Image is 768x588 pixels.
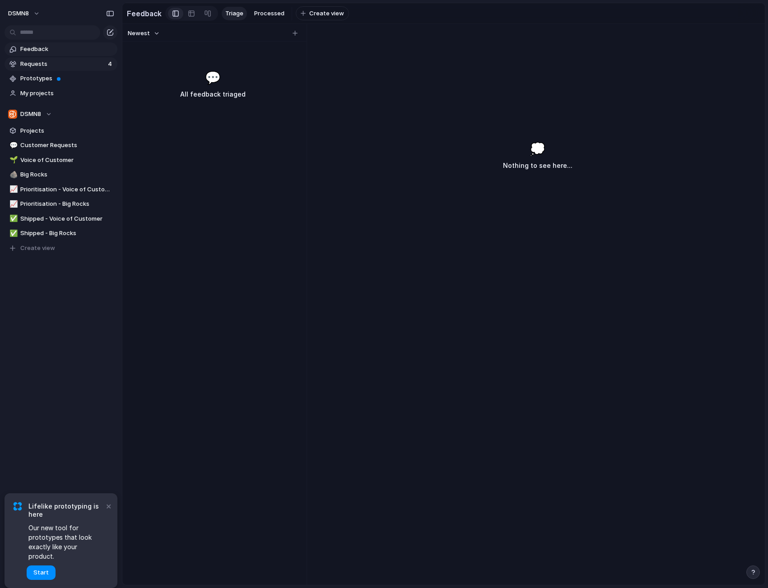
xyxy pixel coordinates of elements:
[296,6,349,21] button: Create view
[20,229,114,238] span: Shipped - Big Rocks
[5,42,117,56] a: Feedback
[8,214,17,223] button: ✅
[20,185,114,194] span: Prioritisation - Voice of Customer
[20,156,114,165] span: Voice of Customer
[20,45,114,54] span: Feedback
[5,57,117,71] a: Requests4
[5,168,117,181] a: 🪨Big Rocks
[9,228,16,239] div: ✅
[128,29,150,38] span: Newest
[9,184,16,194] div: 📈
[8,229,17,238] button: ✅
[9,170,16,180] div: 🪨
[20,110,41,119] span: DSMN8
[5,197,117,211] a: 📈Prioritisation - Big Rocks
[9,199,16,209] div: 📈
[20,89,114,98] span: My projects
[9,140,16,151] div: 💬
[5,241,117,255] button: Create view
[5,212,117,226] a: ✅Shipped - Voice of Customer
[503,160,573,171] h3: Nothing to see here...
[8,199,17,208] button: 📈
[5,183,117,196] a: 📈Prioritisation - Voice of Customer
[9,213,16,224] div: ✅
[205,68,221,87] span: 💬
[144,89,282,100] h3: All feedback triaged
[5,124,117,138] a: Projects
[33,568,49,577] span: Start
[127,8,162,19] h2: Feedback
[20,74,114,83] span: Prototypes
[27,565,56,580] button: Start
[103,500,114,511] button: Dismiss
[5,72,117,85] a: Prototypes
[5,139,117,152] a: 💬Customer Requests
[530,139,545,158] span: 💭
[9,155,16,165] div: 🌱
[28,502,104,519] span: Lifelike prototyping is here
[225,9,243,18] span: Triage
[309,9,344,18] span: Create view
[8,170,17,179] button: 🪨
[251,7,288,20] a: Processed
[254,9,284,18] span: Processed
[5,107,117,121] button: DSMN8
[20,244,55,253] span: Create view
[8,141,17,150] button: 💬
[20,126,114,135] span: Projects
[20,141,114,150] span: Customer Requests
[126,28,161,39] button: Newest
[8,9,29,18] span: DSMN8
[8,185,17,194] button: 📈
[5,87,117,100] a: My projects
[20,170,114,179] span: Big Rocks
[28,523,104,561] span: Our new tool for prototypes that look exactly like your product.
[222,7,247,20] a: Triage
[20,214,114,223] span: Shipped - Voice of Customer
[20,199,114,208] span: Prioritisation - Big Rocks
[4,6,45,21] button: DSMN8
[20,60,105,69] span: Requests
[108,60,114,69] span: 4
[8,156,17,165] button: 🌱
[5,227,117,240] a: ✅Shipped - Big Rocks
[5,153,117,167] a: 🌱Voice of Customer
